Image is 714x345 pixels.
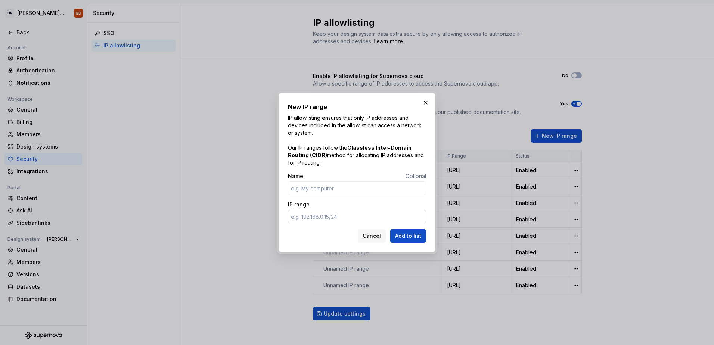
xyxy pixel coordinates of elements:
[288,172,303,180] label: Name
[358,229,386,243] button: Cancel
[288,114,426,167] p: IP allowlisting ensures that only IP addresses and devices included in the allowlist can access a...
[406,173,426,179] span: Optional
[288,102,426,111] h2: New IP range
[288,181,426,195] input: e.g. My computer
[390,229,426,243] button: Add to list
[395,232,421,240] span: Add to list
[288,144,412,158] strong: Classless Inter-Domain Routing (CIDR)
[288,210,426,223] input: e.g. 192.168.0.15/24
[363,232,381,240] span: Cancel
[288,201,310,208] label: IP range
